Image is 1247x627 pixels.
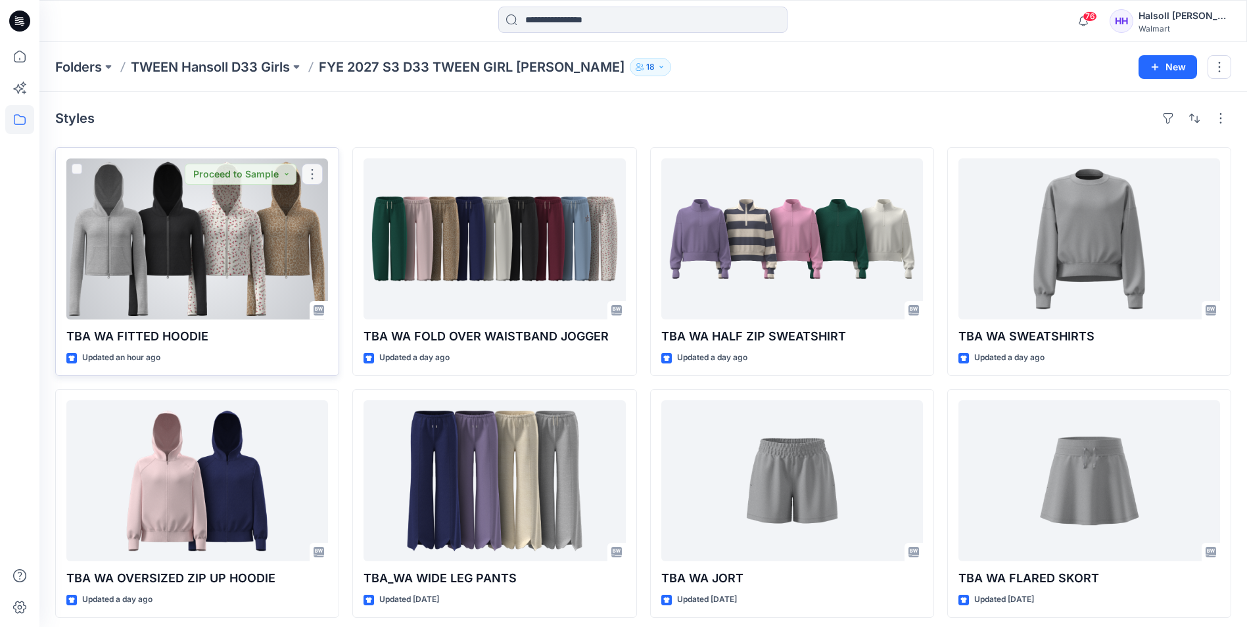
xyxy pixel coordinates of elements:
[66,569,328,588] p: TBA WA OVERSIZED ZIP UP HOODIE
[379,351,450,365] p: Updated a day ago
[661,569,923,588] p: TBA WA JORT
[677,593,737,607] p: Updated [DATE]
[66,400,328,561] a: TBA WA OVERSIZED ZIP UP HOODIE
[1139,55,1197,79] button: New
[82,593,153,607] p: Updated a day ago
[1139,8,1231,24] div: Halsoll [PERSON_NAME] Girls Design Team
[364,327,625,346] p: TBA WA FOLD OVER WAISTBAND JOGGER
[974,351,1045,365] p: Updated a day ago
[974,593,1034,607] p: Updated [DATE]
[364,400,625,561] a: TBA_WA WIDE LEG PANTS
[958,327,1220,346] p: TBA WA SWEATSHIRTS
[677,351,747,365] p: Updated a day ago
[66,158,328,319] a: TBA WA FITTED HOODIE
[1139,24,1231,34] div: Walmart
[131,58,290,76] a: TWEEN Hansoll D33 Girls
[661,158,923,319] a: TBA WA HALF ZIP SWEATSHIRT
[646,60,655,74] p: 18
[55,110,95,126] h4: Styles
[55,58,102,76] a: Folders
[1083,11,1097,22] span: 76
[379,593,439,607] p: Updated [DATE]
[958,569,1220,588] p: TBA WA FLARED SKORT
[364,158,625,319] a: TBA WA FOLD OVER WAISTBAND JOGGER
[364,569,625,588] p: TBA_WA WIDE LEG PANTS
[661,327,923,346] p: TBA WA HALF ZIP SWEATSHIRT
[958,400,1220,561] a: TBA WA FLARED SKORT
[630,58,671,76] button: 18
[661,400,923,561] a: TBA WA JORT
[1110,9,1133,33] div: HH
[319,58,624,76] p: FYE 2027 S3 D33 TWEEN GIRL [PERSON_NAME]
[958,158,1220,319] a: TBA WA SWEATSHIRTS
[66,327,328,346] p: TBA WA FITTED HOODIE
[82,351,160,365] p: Updated an hour ago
